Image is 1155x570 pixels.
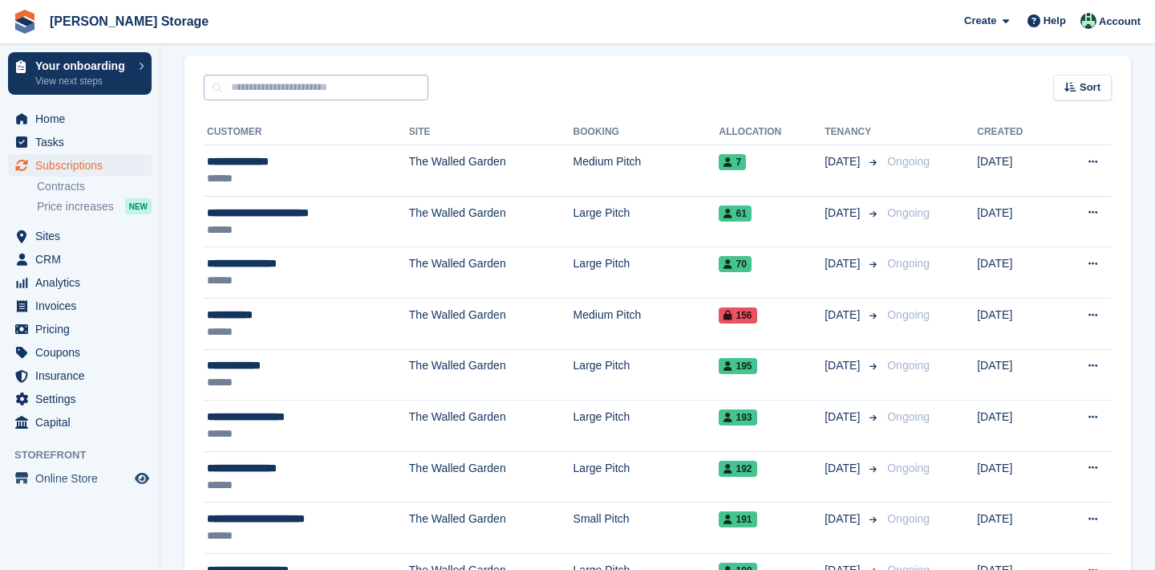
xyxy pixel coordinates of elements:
[35,318,132,340] span: Pricing
[825,205,863,222] span: [DATE]
[887,206,930,219] span: Ongoing
[409,247,573,299] td: The Walled Garden
[8,295,152,317] a: menu
[35,364,132,387] span: Insurance
[825,120,881,145] th: Tenancy
[8,154,152,177] a: menu
[719,461,756,477] span: 192
[825,153,863,170] span: [DATE]
[35,74,131,88] p: View next steps
[573,247,719,299] td: Large Pitch
[573,451,719,503] td: Large Pitch
[8,108,152,130] a: menu
[977,247,1055,299] td: [DATE]
[132,469,152,488] a: Preview store
[409,120,573,145] th: Site
[1044,13,1066,29] span: Help
[35,341,132,364] span: Coupons
[35,467,132,490] span: Online Store
[719,256,751,272] span: 70
[8,248,152,271] a: menu
[35,108,132,130] span: Home
[964,13,996,29] span: Create
[37,179,152,194] a: Contracts
[8,388,152,410] a: menu
[573,349,719,401] td: Large Pitch
[35,271,132,294] span: Analytics
[825,307,863,324] span: [DATE]
[977,120,1055,145] th: Created
[573,196,719,247] td: Large Pitch
[573,401,719,452] td: Large Pitch
[35,225,132,247] span: Sites
[409,401,573,452] td: The Walled Garden
[8,52,152,95] a: Your onboarding View next steps
[977,145,1055,197] td: [DATE]
[8,411,152,434] a: menu
[719,511,756,527] span: 191
[43,8,215,35] a: [PERSON_NAME] Storage
[573,120,719,145] th: Booking
[35,411,132,434] span: Capital
[977,349,1055,401] td: [DATE]
[825,357,863,374] span: [DATE]
[977,298,1055,349] td: [DATE]
[409,196,573,247] td: The Walled Garden
[719,409,756,425] span: 193
[825,460,863,477] span: [DATE]
[13,10,37,34] img: stora-icon-8386f47178a22dfd0bd8f6a31ec36ba5ce8667c1dd55bd0f319d3a0aa187defe.svg
[887,410,930,423] span: Ongoing
[37,197,152,215] a: Price increases NEW
[573,298,719,349] td: Medium Pitch
[35,295,132,317] span: Invoices
[35,248,132,271] span: CRM
[719,206,751,222] span: 61
[35,388,132,410] span: Settings
[887,308,930,321] span: Ongoing
[409,298,573,349] td: The Walled Garden
[409,503,573,554] td: The Walled Garden
[1080,13,1096,29] img: Nicholas Pain
[977,196,1055,247] td: [DATE]
[573,145,719,197] td: Medium Pitch
[719,120,825,145] th: Allocation
[825,409,863,425] span: [DATE]
[1080,79,1100,96] span: Sort
[977,401,1055,452] td: [DATE]
[35,131,132,153] span: Tasks
[887,359,930,372] span: Ongoing
[887,462,930,474] span: Ongoing
[8,341,152,364] a: menu
[125,198,152,214] div: NEW
[14,447,160,463] span: Storefront
[825,511,863,527] span: [DATE]
[8,225,152,247] a: menu
[409,145,573,197] td: The Walled Garden
[573,503,719,554] td: Small Pitch
[887,512,930,525] span: Ongoing
[1099,14,1141,30] span: Account
[8,271,152,294] a: menu
[977,503,1055,554] td: [DATE]
[35,60,131,71] p: Your onboarding
[8,131,152,153] a: menu
[887,155,930,168] span: Ongoing
[8,364,152,387] a: menu
[719,154,746,170] span: 7
[825,255,863,272] span: [DATE]
[8,467,152,490] a: menu
[977,451,1055,503] td: [DATE]
[409,451,573,503] td: The Walled Garden
[35,154,132,177] span: Subscriptions
[204,120,409,145] th: Customer
[719,307,756,324] span: 156
[409,349,573,401] td: The Walled Garden
[8,318,152,340] a: menu
[37,199,114,214] span: Price increases
[719,358,756,374] span: 195
[887,257,930,270] span: Ongoing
